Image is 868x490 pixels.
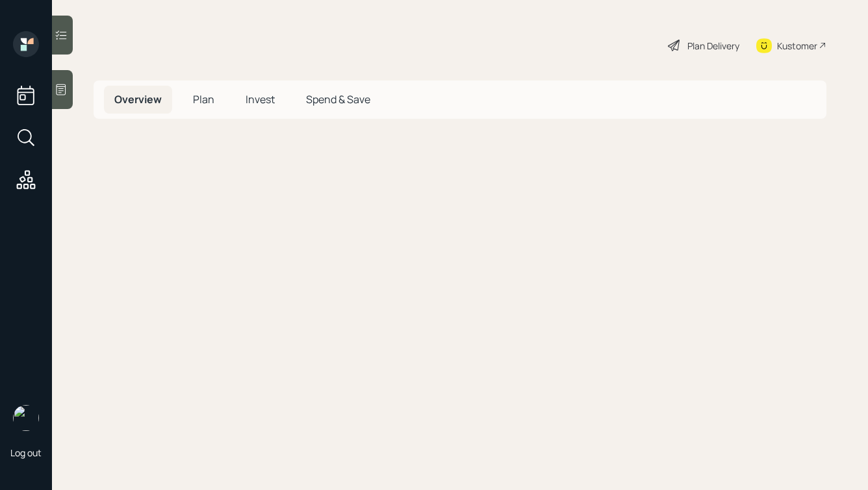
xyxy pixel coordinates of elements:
img: hunter_neumayer.jpg [13,405,39,431]
div: Kustomer [777,39,817,53]
span: Invest [246,92,275,106]
div: Plan Delivery [687,39,739,53]
span: Overview [114,92,162,106]
span: Spend & Save [306,92,370,106]
span: Plan [193,92,214,106]
div: Log out [10,447,42,459]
